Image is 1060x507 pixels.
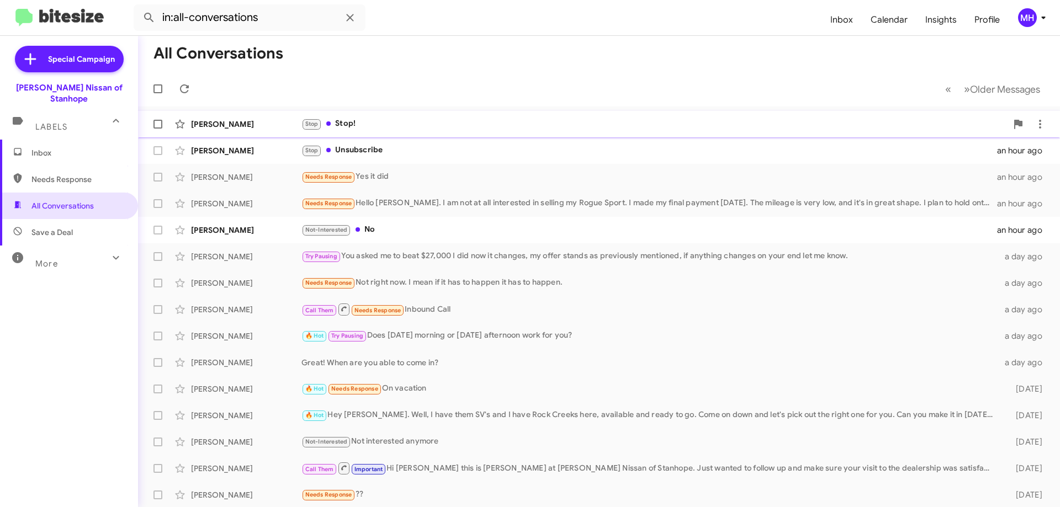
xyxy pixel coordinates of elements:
span: Labels [35,122,67,132]
div: an hour ago [997,198,1051,209]
div: [PERSON_NAME] [191,436,301,447]
div: Hey [PERSON_NAME]. Well, I have them SV's and I have Rock Creeks here, available and ready to go.... [301,409,998,421]
div: [PERSON_NAME] [191,383,301,394]
div: [PERSON_NAME] [191,145,301,156]
span: 🔥 Hot [305,332,324,339]
span: Not-Interested [305,226,348,233]
span: Call Them [305,466,334,473]
span: Call Them [305,307,334,314]
nav: Page navigation example [939,78,1047,100]
div: an hour ago [997,225,1051,236]
input: Search [134,4,365,31]
div: On vacation [301,382,998,395]
div: [PERSON_NAME] [191,172,301,183]
span: 🔥 Hot [305,412,324,419]
div: Not right now. I mean if it has to happen it has to happen. [301,276,998,289]
div: Inbound Call [301,302,998,316]
div: Stop! [301,118,1007,130]
a: Special Campaign [15,46,124,72]
h1: All Conversations [153,45,283,62]
div: [PERSON_NAME] [191,410,301,421]
span: Try Pausing [331,332,363,339]
span: Try Pausing [305,253,337,260]
span: Stop [305,120,319,127]
div: You asked me to beat $27,000 I did now it changes, my offer stands as previously mentioned, if an... [301,250,998,263]
div: ?? [301,488,998,501]
span: Inbox [31,147,125,158]
div: a day ago [998,304,1051,315]
span: More [35,259,58,269]
span: Needs Response [305,200,352,207]
div: [DATE] [998,410,1051,421]
span: Important [354,466,383,473]
div: a day ago [998,330,1051,341]
div: [DATE] [998,489,1051,500]
a: Calendar [862,4,916,36]
div: MH [1018,8,1037,27]
button: Previous [939,78,958,100]
div: [PERSON_NAME] [191,251,301,262]
a: Insights [916,4,966,36]
button: Next [957,78,1047,100]
span: Needs Response [31,174,125,185]
div: [PERSON_NAME] [191,330,301,341]
a: Profile [966,4,1009,36]
div: a day ago [998,357,1051,368]
span: Needs Response [331,385,378,392]
span: Save a Deal [31,227,73,238]
div: [PERSON_NAME] [191,198,301,209]
span: Needs Response [305,491,352,498]
button: MH [1009,8,1048,27]
div: Hello [PERSON_NAME]. I am not at all interested in selling my Rogue Sport. I made my final paymen... [301,197,997,210]
div: [PERSON_NAME] [191,119,301,130]
div: No [301,223,997,236]
span: 🔥 Hot [305,385,324,392]
span: » [964,82,970,96]
span: Needs Response [305,279,352,286]
div: Unsubscribe [301,144,997,157]
div: a day ago [998,251,1051,262]
div: Not interested anymore [301,435,998,448]
span: Needs Response [354,307,401,314]
span: Stop [305,147,319,154]
div: [DATE] [998,383,1051,394]
div: an hour ago [997,172,1051,183]
div: [DATE] [998,436,1051,447]
div: a day ago [998,277,1051,289]
div: [DATE] [998,463,1051,474]
div: Hi [PERSON_NAME] this is [PERSON_NAME] at [PERSON_NAME] Nissan of Stanhope. Just wanted to follow... [301,461,998,475]
div: [PERSON_NAME] [191,489,301,500]
span: Older Messages [970,83,1040,95]
div: [PERSON_NAME] [191,225,301,236]
div: [PERSON_NAME] [191,304,301,315]
span: « [945,82,951,96]
div: Does [DATE] morning or [DATE] afternoon work for you? [301,329,998,342]
div: [PERSON_NAME] [191,277,301,289]
span: Needs Response [305,173,352,180]
a: Inbox [821,4,862,36]
div: an hour ago [997,145,1051,156]
span: Not-Interested [305,438,348,445]
span: All Conversations [31,200,94,211]
div: Yes it did [301,170,997,183]
span: Special Campaign [48,54,115,65]
div: [PERSON_NAME] [191,463,301,474]
div: Great! When are you able to come in? [301,357,998,368]
div: [PERSON_NAME] [191,357,301,368]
